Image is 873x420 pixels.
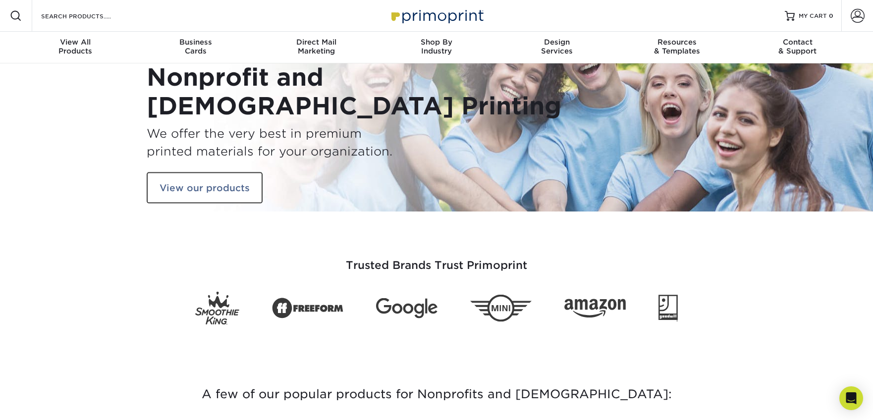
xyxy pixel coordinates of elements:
[617,32,737,63] a: Resources& Templates
[377,38,497,47] span: Shop By
[658,295,678,321] img: Goodwill
[839,386,863,410] div: Open Intercom Messenger
[15,38,136,47] span: View All
[272,292,343,324] img: Freeform
[136,38,256,47] span: Business
[617,38,737,47] span: Resources
[195,292,239,325] img: Smoothie King
[256,32,377,63] a: Direct MailMarketing
[496,38,617,55] div: Services
[147,63,429,120] h1: Nonprofit and [DEMOGRAPHIC_DATA] Printing
[40,10,137,22] input: SEARCH PRODUCTS.....
[377,32,497,63] a: Shop ByIndustry
[737,38,858,47] span: Contact
[147,235,726,284] h3: Trusted Brands Trust Primoprint
[136,38,256,55] div: Cards
[15,38,136,55] div: Products
[147,172,263,204] a: View our products
[737,38,858,55] div: & Support
[147,124,429,160] h3: We offer the very best in premium printed materials for your organization.
[564,299,626,317] img: Amazon
[256,38,377,47] span: Direct Mail
[737,32,858,63] a: Contact& Support
[387,5,486,26] img: Primoprint
[377,38,497,55] div: Industry
[496,32,617,63] a: DesignServices
[15,32,136,63] a: View AllProducts
[829,12,833,19] span: 0
[470,295,532,322] img: Mini
[376,298,437,318] img: Google
[136,32,256,63] a: BusinessCards
[799,12,827,20] span: MY CART
[256,38,377,55] div: Marketing
[617,38,737,55] div: & Templates
[496,38,617,47] span: Design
